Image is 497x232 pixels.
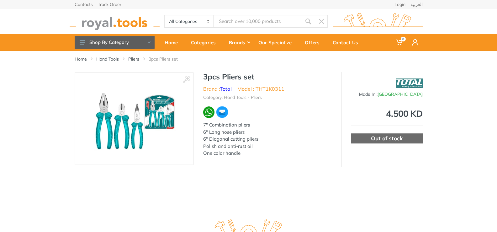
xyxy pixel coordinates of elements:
div: One color handle [203,150,332,157]
div: Made In : [351,91,423,98]
div: 4.500 KD [351,109,423,118]
div: Brands [225,36,254,49]
a: Pliers [128,56,139,62]
img: royal.tools Logo [70,13,160,30]
li: Brand : [203,85,232,93]
div: Home [160,36,187,49]
li: Category: Hand Tools - Pliers [203,94,262,101]
div: Polish and anti-rust oil [203,143,332,150]
input: Site search [214,15,301,28]
a: Login [394,2,405,7]
a: 0 [392,34,408,51]
img: wa.webp [203,106,215,118]
div: 6" Diagonal cutting pliers [203,136,332,143]
img: Total [396,75,423,91]
span: 0 [401,37,406,41]
li: Model : THT1K0311 [237,85,284,93]
a: Contacts [75,2,93,7]
nav: breadcrumb [75,56,423,62]
div: Our Specialize [254,36,300,49]
h1: 3pcs Pliers set [203,72,332,81]
img: Royal Tools - 3pcs Pliers set [92,79,176,158]
a: Contact Us [328,34,367,51]
a: Hand Tools [96,56,119,62]
div: Contact Us [328,36,367,49]
select: Category [165,15,214,27]
a: العربية [410,2,423,7]
a: Total [220,86,232,92]
div: Offers [300,36,328,49]
a: Our Specialize [254,34,300,51]
a: Track Order [98,2,121,7]
a: Categories [187,34,225,51]
div: 6" Long nose pliers [203,129,332,136]
img: royal.tools Logo [333,13,423,30]
span: [GEOGRAPHIC_DATA] [378,91,423,97]
li: 3pcs Pliers set [149,56,187,62]
button: Shop By Category [75,36,155,49]
img: ma.webp [216,106,229,119]
div: Out of stock [351,133,423,143]
a: Home [160,34,187,51]
div: Categories [187,36,225,49]
div: 7" Combination pliers [203,121,332,129]
a: Home [75,56,87,62]
a: Offers [300,34,328,51]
